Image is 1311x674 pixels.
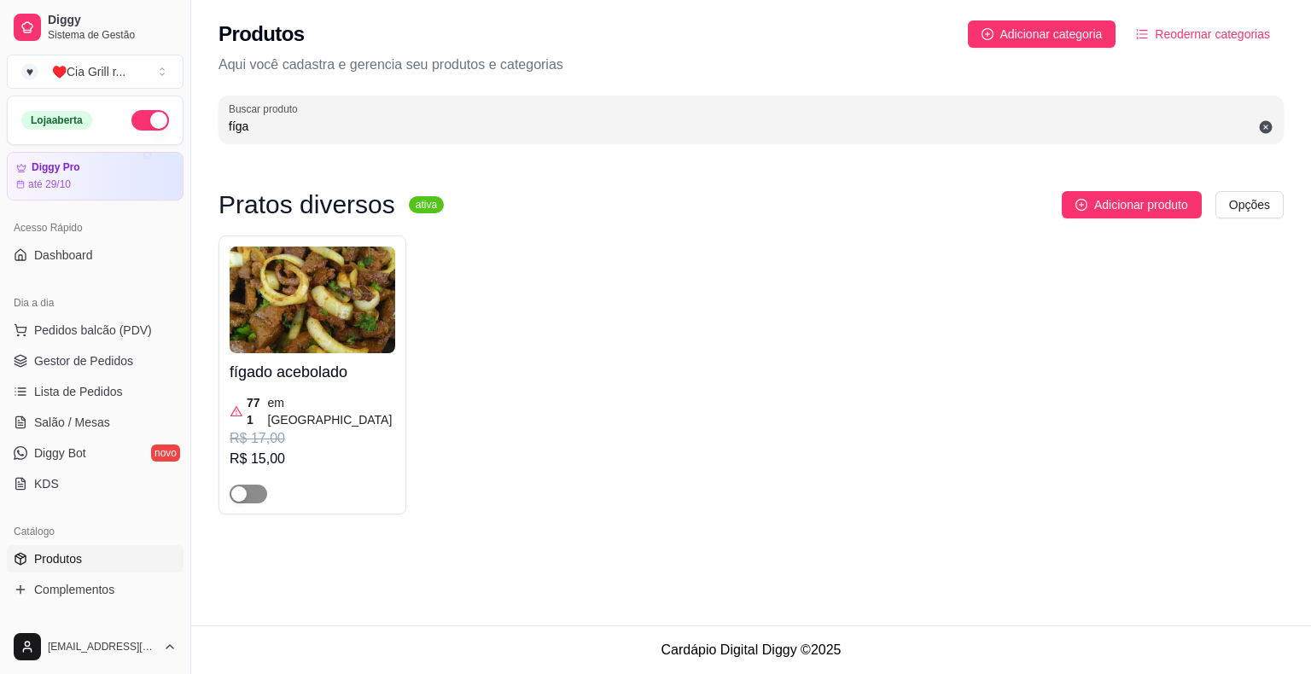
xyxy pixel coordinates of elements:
[34,352,133,369] span: Gestor de Pedidos
[52,63,125,80] div: ♥️Cia Grill r ...
[268,394,395,428] article: em [GEOGRAPHIC_DATA]
[1155,25,1270,44] span: Reodernar categorias
[7,317,184,344] button: Pedidos balcão (PDV)
[7,518,184,545] div: Catálogo
[1136,28,1148,40] span: ordered-list
[409,196,444,213] sup: ativa
[34,322,152,339] span: Pedidos balcão (PDV)
[1000,25,1103,44] span: Adicionar categoria
[34,550,82,567] span: Produtos
[230,428,395,449] div: R$ 17,00
[247,394,265,428] article: 771
[1094,195,1188,214] span: Adicionar produto
[7,378,184,405] a: Lista de Pedidos
[7,152,184,200] a: Diggy Proaté 29/10
[7,289,184,317] div: Dia a dia
[7,576,184,603] a: Complementos
[34,383,123,400] span: Lista de Pedidos
[1062,191,1202,218] button: Adicionar produto
[7,214,184,241] div: Acesso Rápido
[982,28,993,40] span: plus-circle
[48,13,177,28] span: Diggy
[218,195,395,215] h3: Pratos diversos
[1229,195,1270,214] span: Opções
[7,409,184,436] a: Salão / Mesas
[218,20,305,48] h2: Produtos
[7,470,184,497] a: KDS
[34,444,86,462] span: Diggy Bot
[968,20,1116,48] button: Adicionar categoria
[7,626,184,667] button: [EMAIL_ADDRESS][DOMAIN_NAME]
[34,247,93,264] span: Dashboard
[7,55,184,89] button: Select a team
[131,110,169,131] button: Alterar Status
[1215,191,1284,218] button: Opções
[229,102,304,116] label: Buscar produto
[48,640,156,654] span: [EMAIL_ADDRESS][DOMAIN_NAME]
[32,161,80,174] article: Diggy Pro
[34,581,114,598] span: Complementos
[7,347,184,375] a: Gestor de Pedidos
[218,55,1284,75] p: Aqui você cadastra e gerencia seu produtos e categorias
[7,545,184,572] a: Produtos
[34,475,59,492] span: KDS
[34,414,110,431] span: Salão / Mesas
[230,360,395,384] h4: fígado acebolado
[48,28,177,42] span: Sistema de Gestão
[1122,20,1284,48] button: Reodernar categorias
[230,247,395,353] img: product-image
[7,7,184,48] a: DiggySistema de Gestão
[191,625,1311,674] footer: Cardápio Digital Diggy © 2025
[230,449,395,469] div: R$ 15,00
[21,111,92,130] div: Loja aberta
[229,118,1273,135] input: Buscar produto
[7,241,184,269] a: Dashboard
[7,439,184,467] a: Diggy Botnovo
[28,177,71,191] article: até 29/10
[1075,199,1087,211] span: plus-circle
[21,63,38,80] span: ♥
